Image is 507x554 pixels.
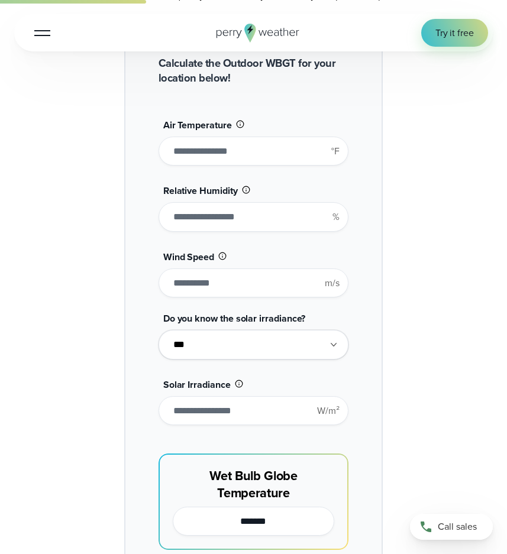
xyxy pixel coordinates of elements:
a: Try it free [421,19,488,47]
span: Wind Speed [163,250,214,264]
span: Solar Irradiance [163,378,231,391]
span: Air Temperature [163,118,232,132]
span: Do you know the solar irradiance? [163,312,306,325]
span: Call sales [438,520,477,533]
span: Try it free [435,26,474,40]
span: Relative Humidity [163,184,238,197]
a: Call sales [410,514,493,540]
h2: Calculate the Outdoor WBGT for your location below! [159,56,348,86]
